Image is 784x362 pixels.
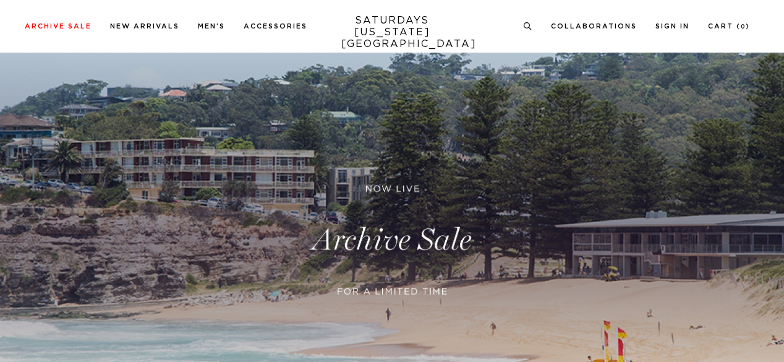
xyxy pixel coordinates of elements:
[551,23,637,30] a: Collaborations
[341,15,443,50] a: SATURDAYS[US_STATE][GEOGRAPHIC_DATA]
[741,24,746,30] small: 0
[110,23,179,30] a: New Arrivals
[708,23,750,30] a: Cart (0)
[244,23,307,30] a: Accessories
[655,23,689,30] a: Sign In
[198,23,225,30] a: Men's
[25,23,92,30] a: Archive Sale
